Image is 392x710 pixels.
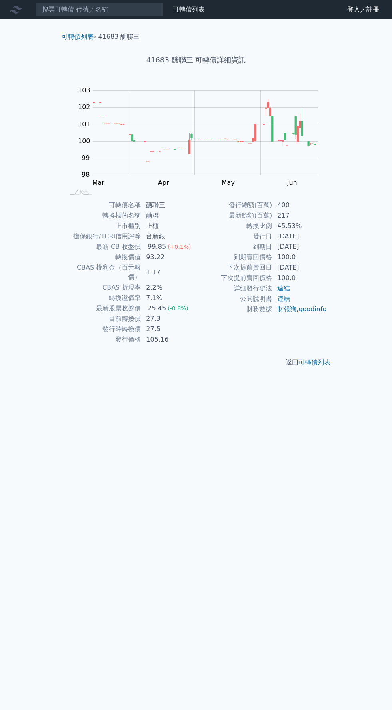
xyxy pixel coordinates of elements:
td: 轉換價值 [65,252,141,262]
a: 財報狗 [277,305,296,313]
td: 最新 CB 收盤價 [65,242,141,252]
td: 醣聯 [141,210,196,221]
td: CBAS 折現率 [65,282,141,293]
td: 最新股票收盤價 [65,303,141,314]
p: 返回 [55,358,337,367]
td: 詳細發行辦法 [196,283,272,294]
td: [DATE] [272,231,327,242]
tspan: 103 [78,86,90,94]
td: 轉換標的名稱 [65,210,141,221]
a: 登入／註冊 [341,3,386,16]
tspan: Jun [287,179,297,186]
span: (+0.1%) [168,244,191,250]
a: 可轉債列表 [298,358,330,366]
tspan: May [222,179,235,186]
td: 下次提前賣回日 [196,262,272,273]
td: CBAS 權利金（百元報價） [65,262,141,282]
td: 台新銀 [141,231,196,242]
td: 發行總額(百萬) [196,200,272,210]
tspan: 98 [82,171,90,178]
td: 上櫃 [141,221,196,231]
div: 25.45 [146,304,168,313]
td: , [272,304,327,314]
td: 財務數據 [196,304,272,314]
td: 轉換溢價率 [65,293,141,303]
h1: 41683 醣聯三 可轉債詳細資訊 [55,54,337,66]
td: [DATE] [272,242,327,252]
a: 連結 [277,284,290,292]
li: 41683 醣聯三 [98,32,140,42]
td: 最新餘額(百萬) [196,210,272,221]
td: 45.53% [272,221,327,231]
input: 搜尋可轉債 代號／名稱 [35,3,163,16]
td: 擔保銀行/TCRI信用評等 [65,231,141,242]
td: 27.3 [141,314,196,324]
a: 連結 [277,295,290,302]
tspan: 102 [78,103,90,111]
td: 100.0 [272,252,327,262]
td: 轉換比例 [196,221,272,231]
td: 217 [272,210,327,221]
td: 93.22 [141,252,196,262]
g: Chart [74,86,330,186]
td: 發行日 [196,231,272,242]
td: 發行價格 [65,334,141,345]
td: 105.16 [141,334,196,345]
a: goodinfo [298,305,326,313]
span: (-0.8%) [168,305,188,312]
a: 可轉債列表 [173,6,205,13]
td: 100.0 [272,273,327,283]
tspan: Mar [92,179,105,186]
tspan: 100 [78,137,90,145]
td: 到期日 [196,242,272,252]
div: 99.85 [146,242,168,252]
td: 27.5 [141,324,196,334]
td: 400 [272,200,327,210]
td: 可轉債名稱 [65,200,141,210]
td: 醣聯三 [141,200,196,210]
tspan: Apr [158,179,169,186]
tspan: 99 [82,154,90,162]
td: 1.17 [141,262,196,282]
td: [DATE] [272,262,327,273]
li: › [62,32,96,42]
td: 目前轉換價 [65,314,141,324]
td: 7.1% [141,293,196,303]
td: 2.2% [141,282,196,293]
a: 可轉債列表 [62,33,94,40]
td: 下次提前賣回價格 [196,273,272,283]
td: 公開說明書 [196,294,272,304]
td: 上市櫃別 [65,221,141,231]
td: 發行時轉換價 [65,324,141,334]
td: 到期賣回價格 [196,252,272,262]
tspan: 101 [78,120,90,128]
